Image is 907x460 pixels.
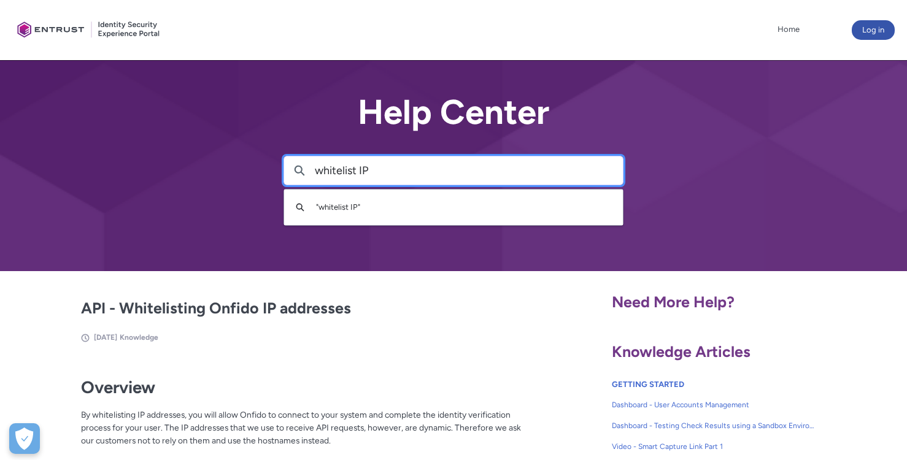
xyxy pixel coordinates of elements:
span: Knowledge Articles [612,342,751,361]
span: Video - Smart Capture Link Part 1 [612,441,816,452]
span: Dashboard - Testing Check Results using a Sandbox Environment [612,420,816,431]
a: Dashboard - Testing Check Results using a Sandbox Environment [612,415,816,436]
a: Dashboard - User Accounts Management [612,394,816,415]
button: Search [284,156,315,185]
button: Log in [852,20,895,40]
button: Search [290,196,310,219]
div: " whitelist IP " [310,201,604,213]
li: Knowledge [120,332,158,343]
strong: Overview [81,377,155,397]
a: GETTING STARTED [612,380,684,389]
p: By whitelisting IP addresses, you will allow Onfido to connect to your system and complete the id... [81,408,523,459]
h2: API - Whitelisting Onfido IP addresses [81,297,523,320]
button: Open Preferences [9,423,40,454]
span: Need More Help? [612,293,735,311]
h2: Help Center [284,93,623,131]
input: Search for articles, cases, videos... [315,156,623,185]
a: Video - Smart Capture Link Part 1 [612,436,816,457]
span: [DATE] [94,333,117,342]
a: Home [774,20,803,39]
span: Dashboard - User Accounts Management [612,399,816,410]
div: Cookie Preferences [9,423,40,454]
iframe: Qualified Messenger [689,176,907,460]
